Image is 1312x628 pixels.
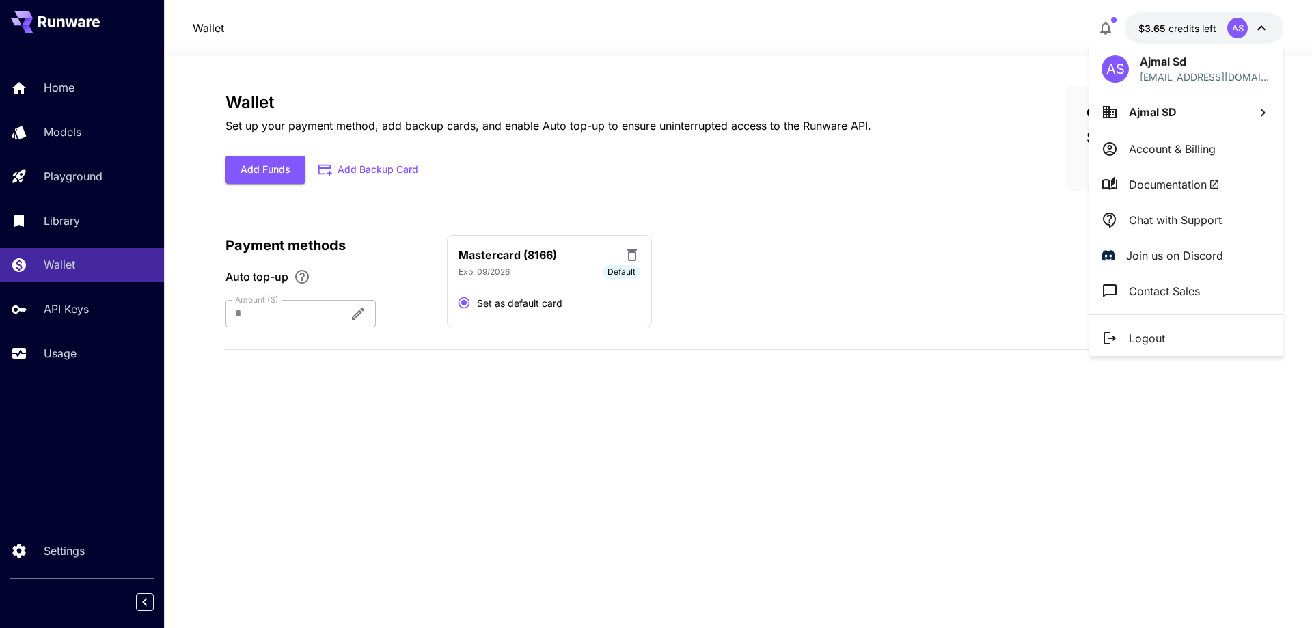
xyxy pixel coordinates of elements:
[1129,141,1216,157] p: Account & Billing
[1129,212,1222,228] p: Chat with Support
[1140,53,1271,70] p: Ajmal Sd
[1102,55,1129,83] div: AS
[1140,70,1271,84] p: [EMAIL_ADDRESS][DOMAIN_NAME]
[1129,176,1220,193] span: Documentation
[1140,70,1271,84] div: casschannel2020@gmail.com
[1129,105,1177,119] span: Ajmal SD
[1089,94,1283,131] button: Ajmal SD
[1129,330,1165,346] p: Logout
[1126,247,1223,264] p: Join us on Discord
[1129,283,1200,299] p: Contact Sales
